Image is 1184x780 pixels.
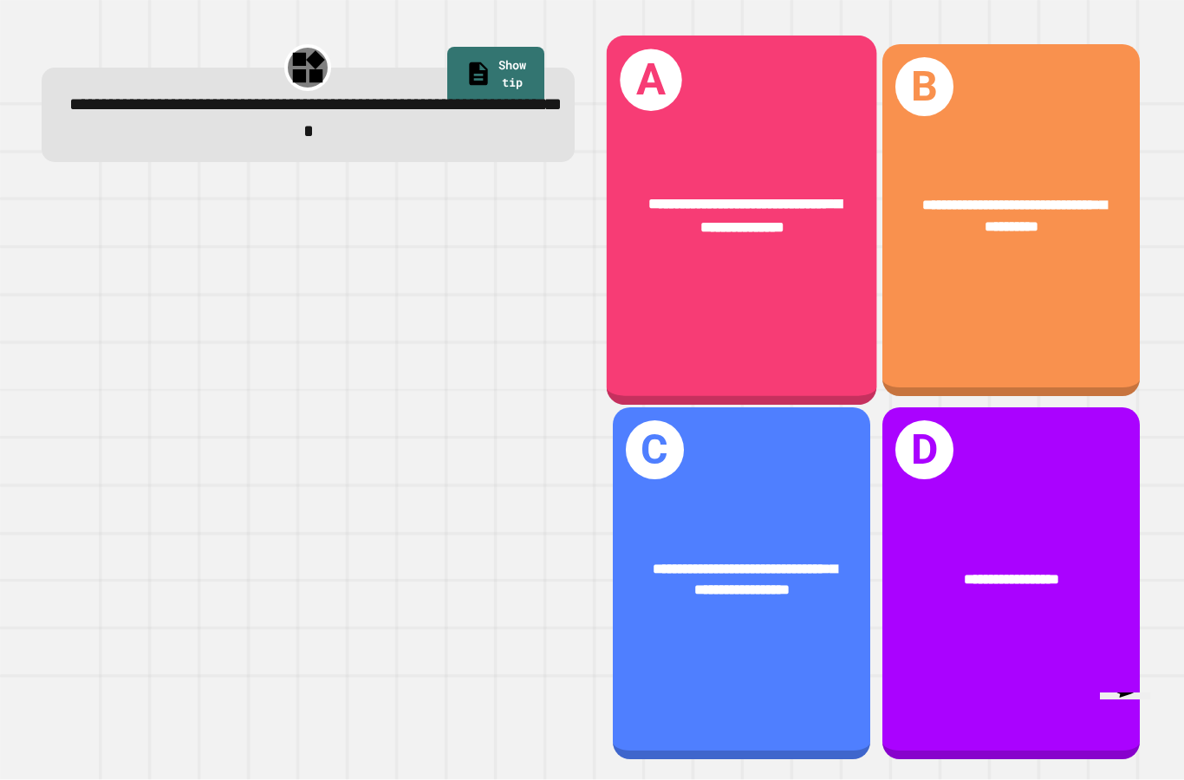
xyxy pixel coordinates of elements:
h1: C [626,420,685,479]
h1: D [895,420,954,479]
a: Show tip [447,47,544,105]
h1: A [620,49,681,111]
h1: B [895,57,954,116]
iframe: chat widget [1093,692,1170,766]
